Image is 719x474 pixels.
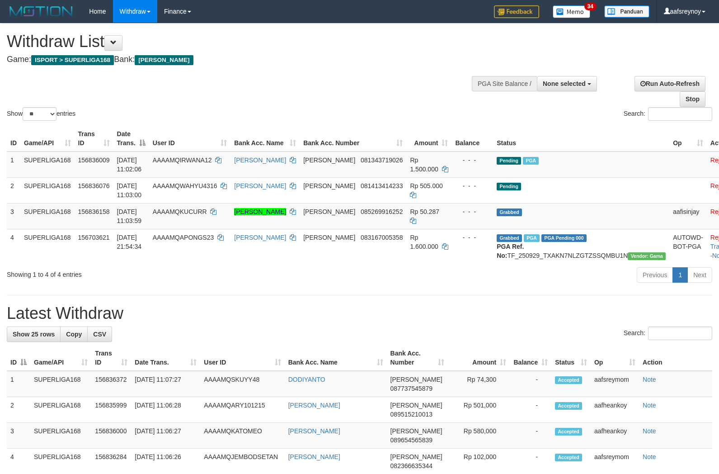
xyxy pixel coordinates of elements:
[131,371,200,397] td: [DATE] 11:07:27
[455,207,489,216] div: - - -
[7,152,20,178] td: 1
[406,126,451,152] th: Amount: activate to sort column ascending
[30,345,91,371] th: Game/API: activate to sort column ascending
[451,126,493,152] th: Balance
[7,5,75,18] img: MOTION_logo.png
[91,371,131,397] td: 156836372
[7,177,20,203] td: 2
[303,182,355,190] span: [PERSON_NAME]
[153,156,212,164] span: AAAAMQIRWANA12
[591,423,639,449] td: aafheankoy
[20,152,75,178] td: SUPERLIGA168
[234,156,286,164] a: [PERSON_NAME]
[472,76,537,91] div: PGA Site Balance /
[510,423,551,449] td: -
[643,402,656,409] a: Note
[455,233,489,242] div: - - -
[634,76,705,91] a: Run Auto-Refresh
[555,376,582,384] span: Accepted
[510,345,551,371] th: Balance: activate to sort column ascending
[497,183,521,190] span: Pending
[410,156,438,173] span: Rp 1.500.000
[200,371,284,397] td: AAAAMQSKUYY48
[230,126,300,152] th: Bank Acc. Name: activate to sort column ascending
[497,243,524,259] b: PGA Ref. No:
[7,345,30,371] th: ID: activate to sort column descending
[387,345,448,371] th: Bank Acc. Number: activate to sort column ascending
[643,427,656,435] a: Note
[537,76,597,91] button: None selected
[493,229,669,264] td: TF_250929_TXAKN7NLZGTZSSQMBU1N
[672,267,688,283] a: 1
[390,402,442,409] span: [PERSON_NAME]
[288,427,340,435] a: [PERSON_NAME]
[455,156,489,165] div: - - -
[497,209,522,216] span: Grabbed
[20,203,75,229] td: SUPERLIGA168
[497,234,522,242] span: Grabbed
[591,345,639,371] th: Op: activate to sort column ascending
[7,229,20,264] td: 4
[669,126,707,152] th: Op: activate to sort column ascending
[7,55,470,64] h4: Game: Bank:
[455,181,489,190] div: - - -
[303,208,355,215] span: [PERSON_NAME]
[390,376,442,383] span: [PERSON_NAME]
[7,423,30,449] td: 3
[117,182,142,199] span: [DATE] 11:03:00
[584,2,597,10] span: 34
[361,208,403,215] span: Copy 085269916252 to clipboard
[60,327,88,342] a: Copy
[628,252,666,260] span: Vendor URL: https://trx31.1velocity.biz
[7,397,30,423] td: 2
[643,453,656,460] a: Note
[410,208,439,215] span: Rp 50.287
[591,397,639,423] td: aafheankoy
[361,156,403,164] span: Copy 081343719026 to clipboard
[149,126,230,152] th: User ID: activate to sort column ascending
[555,454,582,461] span: Accepted
[117,234,142,250] span: [DATE] 21:54:34
[410,234,438,250] span: Rp 1.600.000
[555,428,582,436] span: Accepted
[78,182,110,190] span: 156836076
[234,234,286,241] a: [PERSON_NAME]
[390,462,432,469] span: Copy 082366635344 to clipboard
[91,397,131,423] td: 156835999
[669,203,707,229] td: aafisinjay
[604,5,649,18] img: panduan.png
[131,423,200,449] td: [DATE] 11:06:27
[543,80,586,87] span: None selected
[510,371,551,397] td: -
[390,427,442,435] span: [PERSON_NAME]
[497,157,521,165] span: Pending
[555,402,582,410] span: Accepted
[303,156,355,164] span: [PERSON_NAME]
[643,376,656,383] a: Note
[78,208,110,215] span: 156836158
[20,177,75,203] td: SUPERLIGA168
[200,423,284,449] td: AAAAMQKATOMEO
[234,182,286,190] a: [PERSON_NAME]
[591,371,639,397] td: aafsreymom
[200,397,284,423] td: AAAAMQARY101215
[153,182,217,190] span: AAAAMQWAHYU4316
[639,345,712,371] th: Action
[200,345,284,371] th: User ID: activate to sort column ascending
[135,55,193,65] span: [PERSON_NAME]
[390,436,432,444] span: Copy 089654565839 to clipboard
[510,397,551,423] td: -
[117,156,142,173] span: [DATE] 11:02:06
[285,345,387,371] th: Bank Acc. Name: activate to sort column ascending
[234,208,286,215] a: [PERSON_NAME]
[541,234,587,242] span: PGA Pending
[410,182,442,190] span: Rp 505.000
[131,397,200,423] td: [DATE] 11:06:28
[23,107,56,121] select: Showentries
[448,371,510,397] td: Rp 74,300
[75,126,113,152] th: Trans ID: activate to sort column ascending
[669,229,707,264] td: AUTOWD-BOT-PGA
[523,157,539,165] span: Marked by aafheankoy
[20,126,75,152] th: Game/API: activate to sort column ascending
[7,266,293,279] div: Showing 1 to 4 of 4 entries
